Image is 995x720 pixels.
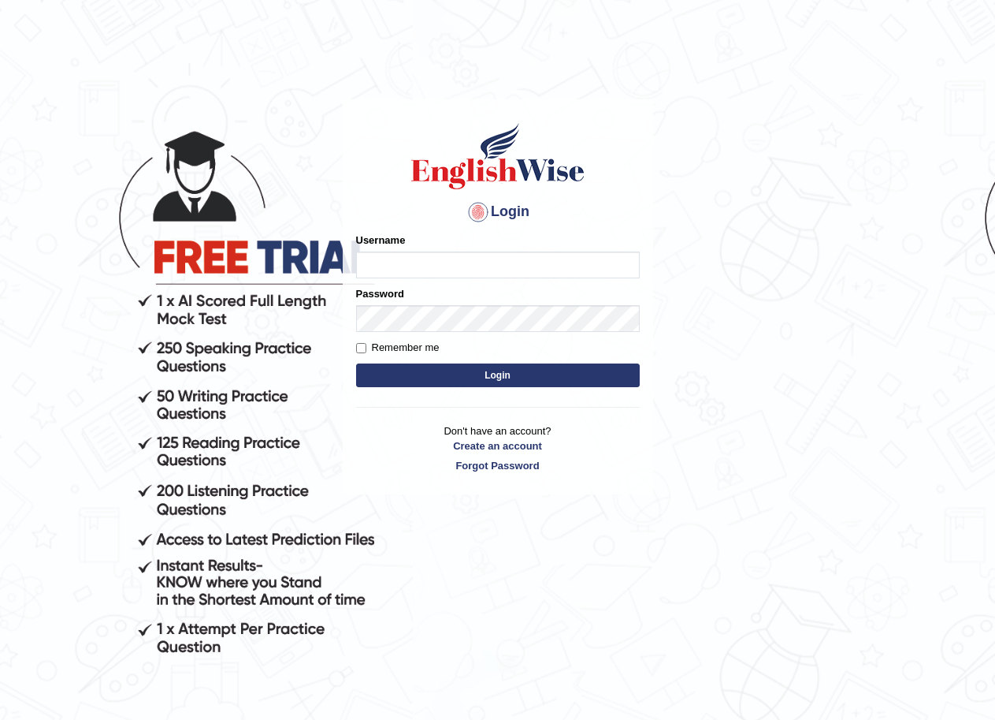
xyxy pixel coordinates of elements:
[356,343,366,353] input: Remember me
[356,340,440,356] label: Remember me
[356,458,640,473] a: Forgot Password
[356,364,640,387] button: Login
[356,438,640,453] a: Create an account
[356,233,406,248] label: Username
[356,200,640,225] h4: Login
[356,286,404,301] label: Password
[356,423,640,472] p: Don't have an account?
[408,121,588,192] img: Logo of English Wise sign in for intelligent practice with AI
